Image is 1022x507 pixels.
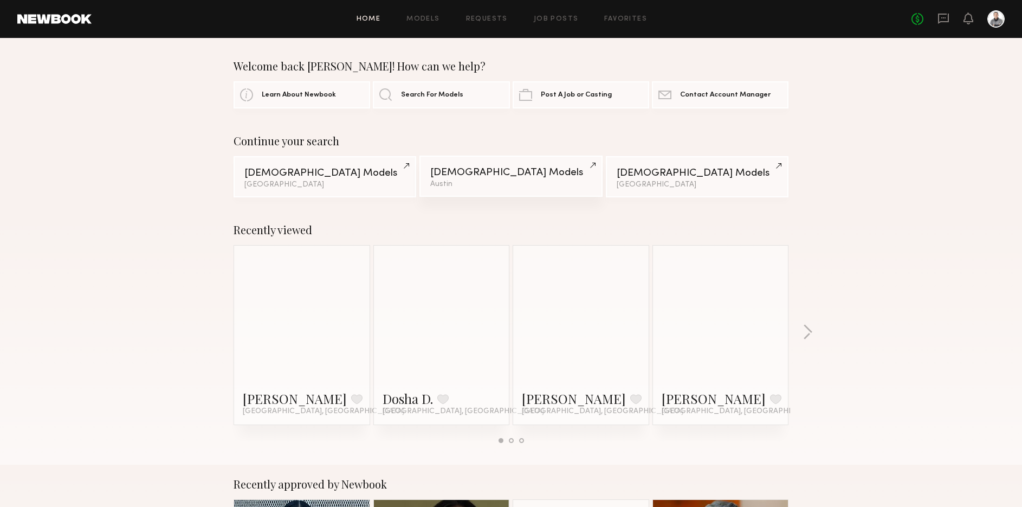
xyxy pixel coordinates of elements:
[617,181,778,189] div: [GEOGRAPHIC_DATA]
[680,92,771,99] span: Contact Account Manager
[652,81,788,108] a: Contact Account Manager
[383,407,544,416] span: [GEOGRAPHIC_DATA], [GEOGRAPHIC_DATA]
[357,16,381,23] a: Home
[234,156,416,197] a: [DEMOGRAPHIC_DATA] Models[GEOGRAPHIC_DATA]
[522,390,626,407] a: [PERSON_NAME]
[466,16,508,23] a: Requests
[662,390,766,407] a: [PERSON_NAME]
[243,390,347,407] a: [PERSON_NAME]
[234,223,788,236] div: Recently viewed
[243,407,404,416] span: [GEOGRAPHIC_DATA], [GEOGRAPHIC_DATA]
[606,156,788,197] a: [DEMOGRAPHIC_DATA] Models[GEOGRAPHIC_DATA]
[234,134,788,147] div: Continue your search
[430,181,591,188] div: Austin
[244,181,405,189] div: [GEOGRAPHIC_DATA]
[617,168,778,178] div: [DEMOGRAPHIC_DATA] Models
[244,168,405,178] div: [DEMOGRAPHIC_DATA] Models
[234,81,370,108] a: Learn About Newbook
[430,168,591,178] div: [DEMOGRAPHIC_DATA] Models
[604,16,647,23] a: Favorites
[513,81,649,108] a: Post A Job or Casting
[406,16,439,23] a: Models
[373,81,509,108] a: Search For Models
[401,92,463,99] span: Search For Models
[662,407,823,416] span: [GEOGRAPHIC_DATA], [GEOGRAPHIC_DATA]
[234,478,788,491] div: Recently approved by Newbook
[383,390,433,407] a: Dosha D.
[262,92,336,99] span: Learn About Newbook
[234,60,788,73] div: Welcome back [PERSON_NAME]! How can we help?
[522,407,683,416] span: [GEOGRAPHIC_DATA], [GEOGRAPHIC_DATA]
[534,16,579,23] a: Job Posts
[419,156,602,197] a: [DEMOGRAPHIC_DATA] ModelsAustin
[541,92,612,99] span: Post A Job or Casting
